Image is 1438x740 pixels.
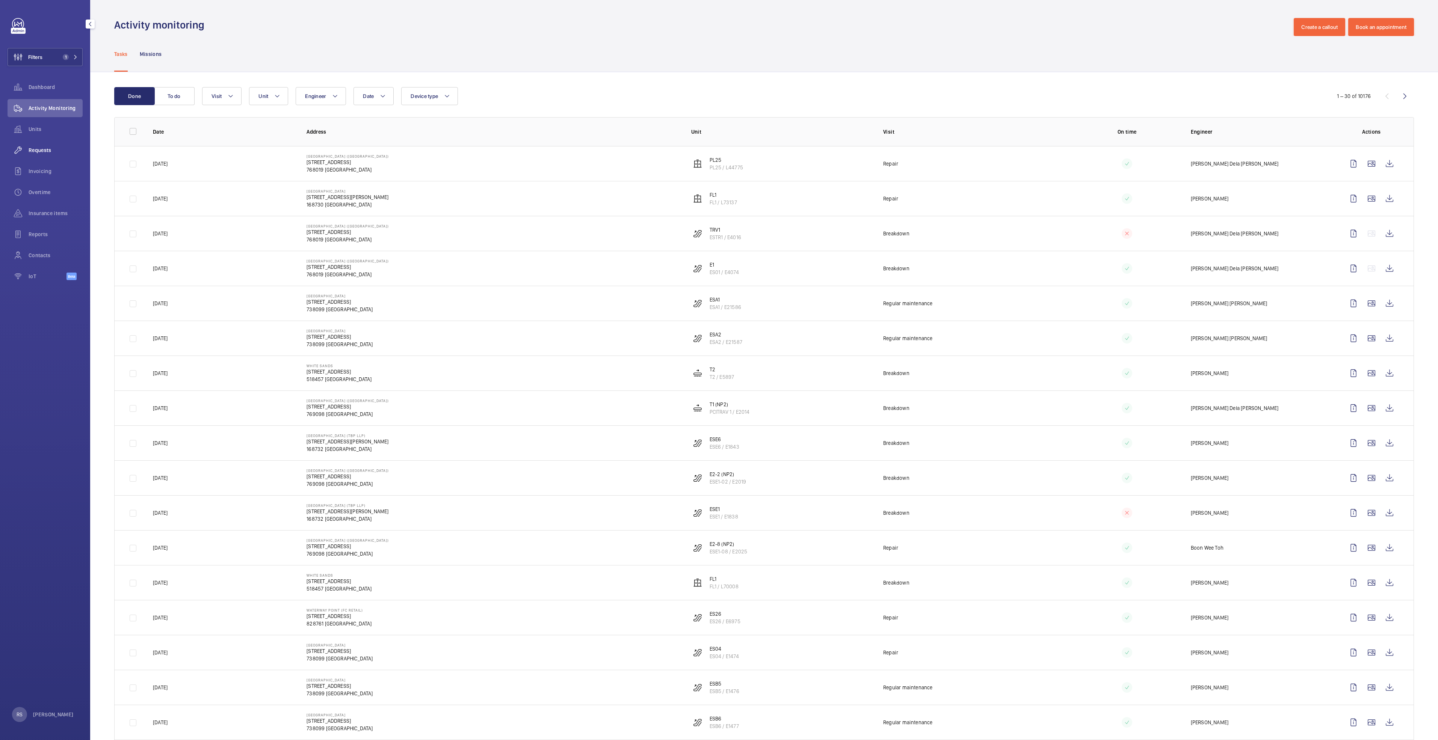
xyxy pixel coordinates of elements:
[710,156,743,164] p: PL25
[307,725,373,732] p: 738099 [GEOGRAPHIC_DATA]
[710,408,750,416] p: PCITRAV 1 / E2014
[66,273,77,280] span: Beta
[401,87,458,105] button: Device type
[691,128,872,136] p: Unit
[307,620,372,627] p: 828761 [GEOGRAPHIC_DATA]
[153,369,168,377] p: [DATE]
[1191,404,1279,412] p: [PERSON_NAME] Dela [PERSON_NAME]
[693,439,702,448] img: escalator.svg
[153,474,168,482] p: [DATE]
[307,678,373,682] p: [GEOGRAPHIC_DATA]
[883,579,909,586] p: Breakdown
[29,252,83,259] span: Contacts
[883,335,932,342] p: Regular maintenance
[1191,335,1267,342] p: [PERSON_NAME] [PERSON_NAME]
[883,509,909,517] p: Breakdown
[1337,92,1371,100] div: 1 – 30 of 10176
[710,234,741,241] p: ESTR1 / E4016
[211,93,222,99] span: Visit
[710,366,734,373] p: T2
[693,718,702,727] img: escalator.svg
[202,87,242,105] button: Visit
[710,261,739,268] p: E1
[153,230,168,237] p: [DATE]
[307,515,388,523] p: 168732 [GEOGRAPHIC_DATA]
[1191,369,1228,377] p: [PERSON_NAME]
[258,93,268,99] span: Unit
[883,160,898,167] p: Repair
[307,690,373,697] p: 738099 [GEOGRAPHIC_DATA]
[307,298,373,306] p: [STREET_ADDRESS]
[307,480,389,488] p: 769098 [GEOGRAPHIC_DATA]
[883,230,909,237] p: Breakdown
[1191,649,1228,656] p: [PERSON_NAME]
[693,613,702,622] img: escalator.svg
[1191,719,1228,726] p: [PERSON_NAME]
[710,680,739,687] p: ESB5
[710,610,740,618] p: ES26
[883,684,932,691] p: Regular maintenance
[883,128,1063,136] p: Visit
[307,403,389,410] p: [STREET_ADDRESS]
[1191,509,1228,517] p: [PERSON_NAME]
[296,87,346,105] button: Engineer
[307,503,388,508] p: [GEOGRAPHIC_DATA] (TBP LLP)
[8,48,83,66] button: Filters1
[307,468,389,473] p: [GEOGRAPHIC_DATA] ([GEOGRAPHIC_DATA])
[693,543,702,552] img: escalator.svg
[1294,18,1345,36] button: Create a callout
[1191,544,1224,552] p: Boon Wee Toh
[307,655,373,662] p: 738099 [GEOGRAPHIC_DATA]
[33,711,74,718] p: [PERSON_NAME]
[29,167,83,175] span: Invoicing
[710,513,738,520] p: ESE1 / E1838
[693,578,702,587] img: elevator.svg
[710,373,734,381] p: T2 / E5897
[363,93,374,99] span: Date
[693,369,702,378] img: moving_walk.svg
[1191,265,1279,272] p: [PERSON_NAME] Dela [PERSON_NAME]
[710,338,742,346] p: ESA2 / E21587
[693,159,702,168] img: elevator.svg
[710,268,739,276] p: ES01 / E4074
[1191,230,1279,237] p: [PERSON_NAME] Dela [PERSON_NAME]
[710,331,742,338] p: ESA2
[307,508,388,515] p: [STREET_ADDRESS][PERSON_NAME]
[153,195,168,202] p: [DATE]
[153,439,168,447] p: [DATE]
[307,333,373,341] p: [STREET_ADDRESS]
[307,538,389,543] p: [GEOGRAPHIC_DATA] ([GEOGRAPHIC_DATA])
[710,540,748,548] p: E2-8 (NP2)
[883,195,898,202] p: Repair
[153,649,168,656] p: [DATE]
[307,445,388,453] p: 168732 [GEOGRAPHIC_DATA]
[307,189,388,193] p: [GEOGRAPHIC_DATA]
[710,687,739,695] p: ESB5 / E1476
[710,401,750,408] p: T1 (NP2)
[353,87,394,105] button: Date
[307,263,389,271] p: [STREET_ADDRESS]
[307,128,679,136] p: Address
[710,645,739,653] p: ES04
[710,583,739,590] p: FL1 / L70008
[249,87,288,105] button: Unit
[307,363,372,368] p: White Sands
[1348,18,1414,36] button: Book an appointment
[693,334,702,343] img: escalator.svg
[307,682,373,690] p: [STREET_ADDRESS]
[114,18,209,32] h1: Activity monitoring
[307,368,372,375] p: [STREET_ADDRESS]
[153,128,295,136] p: Date
[693,508,702,517] img: escalator.svg
[307,585,372,592] p: 518457 [GEOGRAPHIC_DATA]
[307,398,389,403] p: [GEOGRAPHIC_DATA] ([GEOGRAPHIC_DATA])
[883,300,932,307] p: Regular maintenance
[710,478,746,485] p: ESE1-02 / E2019
[1191,684,1228,691] p: [PERSON_NAME]
[307,647,373,655] p: [STREET_ADDRESS]
[307,158,389,166] p: [STREET_ADDRESS]
[1191,439,1228,447] p: [PERSON_NAME]
[1191,579,1228,586] p: [PERSON_NAME]
[307,717,373,725] p: [STREET_ADDRESS]
[153,160,168,167] p: [DATE]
